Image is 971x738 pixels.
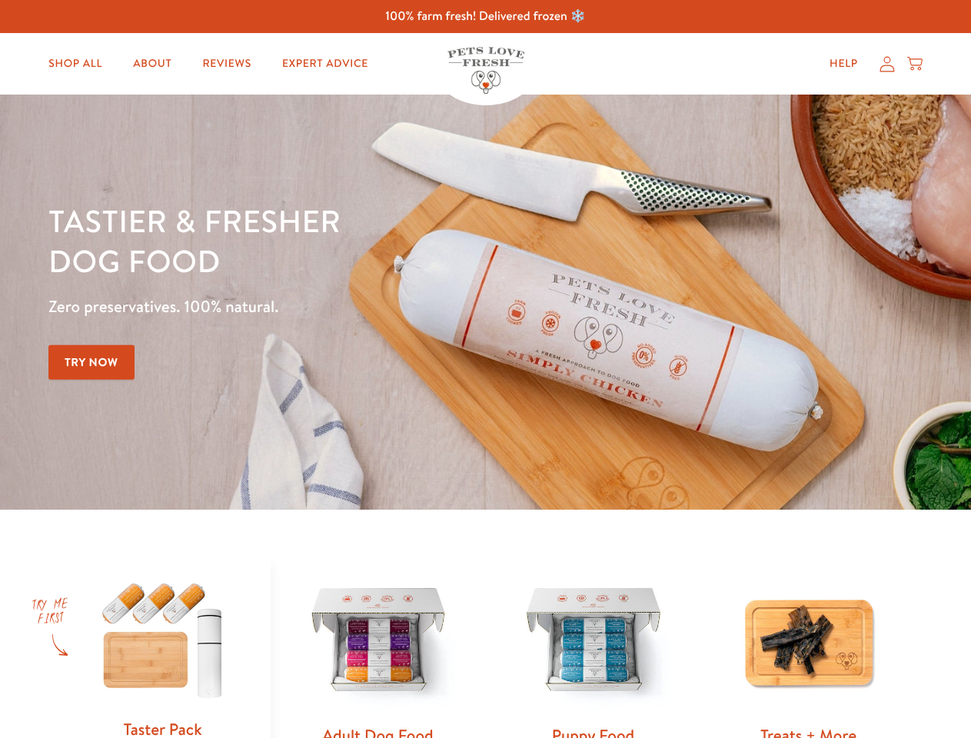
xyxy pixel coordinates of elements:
a: Shop All [36,48,115,79]
a: Reviews [190,48,263,79]
a: Try Now [48,345,135,380]
a: Expert Advice [270,48,381,79]
img: Pets Love Fresh [447,47,524,94]
p: Zero preservatives. 100% natural. [48,293,631,321]
a: Help [817,48,870,79]
h1: Tastier & fresher dog food [48,201,631,281]
a: About [121,48,184,79]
